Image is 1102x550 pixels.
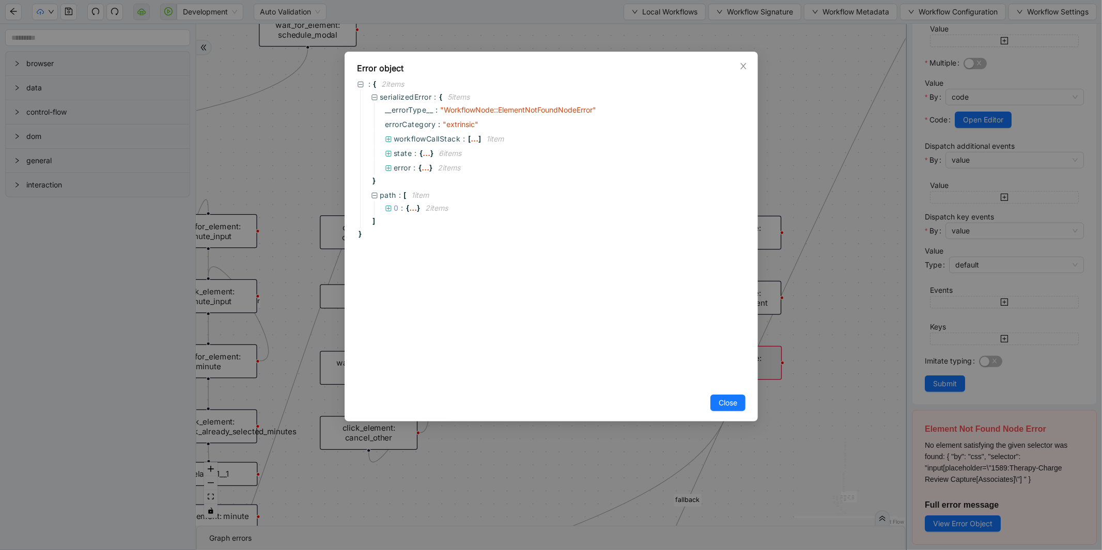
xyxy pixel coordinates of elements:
span: : [438,119,440,130]
span: } [430,148,433,159]
span: 2 item s [425,203,448,212]
div: ... [423,150,430,155]
span: ] [371,215,375,227]
span: " WorkflowNode::ElementNotFoundNodeError " [440,105,596,114]
span: close [739,62,748,70]
span: } [429,162,432,174]
button: Close [710,395,746,411]
span: { [439,91,442,103]
div: ... [422,165,429,170]
span: __errorType__ [385,104,433,116]
span: 6 item s [439,149,461,158]
span: state [394,149,412,158]
span: { [406,202,409,214]
div: Error object [357,62,746,74]
div: ... [471,136,478,141]
span: 5 item s [447,92,470,101]
span: error [394,163,411,172]
span: [ [468,133,471,145]
span: : [368,78,371,90]
span: 1 item [486,134,504,143]
span: 2 item s [381,80,404,88]
span: 2 item s [438,163,460,172]
button: Close [738,60,749,72]
span: } [357,228,362,240]
span: 1 item [411,191,429,199]
div: ... [409,205,417,210]
span: : [463,133,465,145]
span: : [413,162,416,174]
span: ] [478,133,481,145]
span: path [380,191,396,199]
span: } [371,175,376,186]
span: Close [719,397,737,408]
span: : [434,91,437,103]
span: [ [403,190,406,201]
span: 0 [394,203,399,212]
span: " extrinsic " [443,120,478,129]
span: workflowCallStack [394,134,461,143]
span: : [414,148,417,159]
span: errorCategory [385,119,436,130]
span: { [373,78,376,90]
span: { [420,148,423,159]
span: : [399,190,401,201]
span: } [417,202,420,214]
span: : [436,104,438,116]
span: serializedError [380,92,432,101]
span: : [401,202,403,214]
span: { [418,162,422,174]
